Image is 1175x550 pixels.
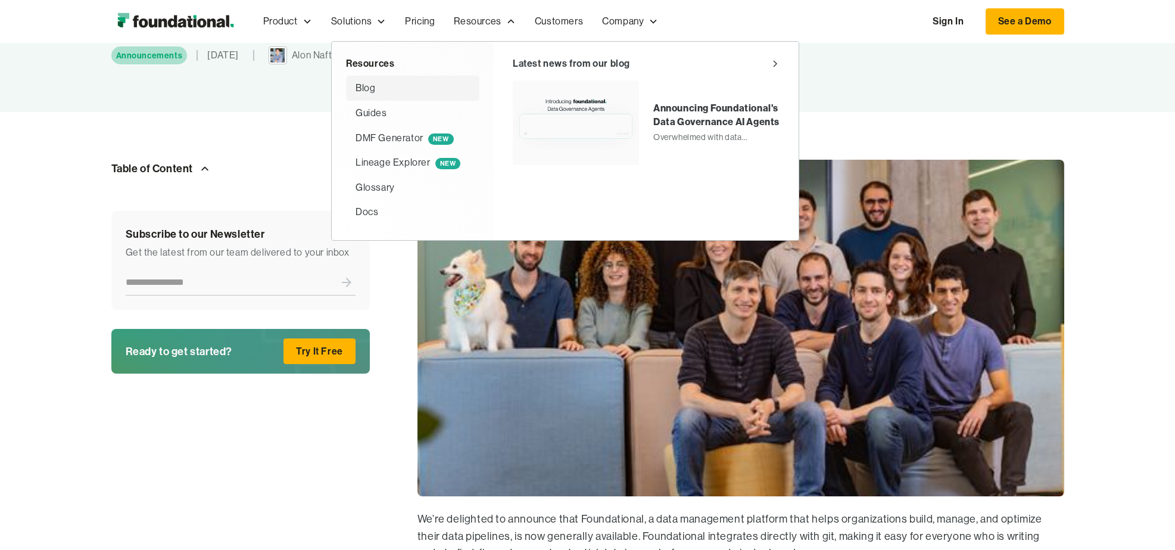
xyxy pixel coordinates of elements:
a: Customers [525,2,593,41]
div: Glossary [356,180,395,195]
div: Alon Nafta [292,48,337,63]
div: Table of Content [111,160,194,178]
div: Product [263,14,298,29]
div: Latest news from our blog [513,56,630,72]
a: Lineage ExplorerNEW [346,150,479,175]
nav: Resources [331,41,799,241]
a: Guides [346,101,479,126]
div: Solutions [322,2,395,41]
div: Resources [346,56,479,72]
div: [DATE] [207,48,239,63]
a: Sign In [921,9,975,34]
a: home [111,10,239,33]
div: Overwhelmed with data governance firefighting and never-ending struggles with a long list of requ... [653,130,780,144]
div: Resources [444,2,525,41]
a: Glossary [346,175,479,200]
div: Subscribe to our Newsletter [126,225,356,243]
div: Company [602,14,644,29]
div: Blog [356,80,375,96]
a: Docs [346,200,479,225]
iframe: Chat Widget [961,412,1175,550]
a: Try It Free [283,338,356,365]
img: Foundational Logo [111,10,239,33]
div: Lineage Explorer [356,155,460,170]
div: Announcements [116,49,183,62]
a: Blog [346,76,479,101]
a: See a Demo [986,8,1064,35]
div: Product [254,2,322,41]
a: Latest news from our blog [513,56,780,72]
span: NEW [428,133,454,145]
div: Solutions [331,14,372,29]
input: Submit [338,270,356,295]
div: Guides [356,105,387,121]
a: Pricing [395,2,444,41]
div: Get the latest from our team delivered to your inbox [126,245,356,260]
div: Resources [454,14,501,29]
form: Newsletter Form [126,270,356,296]
img: Arrow [198,161,212,176]
div: Announcing Foundational's Data Governance AI Agents [653,101,780,128]
a: Category [111,46,188,64]
div: Ready to get started? [126,343,233,361]
div: DMF Generator [356,130,454,146]
div: Company [593,2,668,41]
a: DMF GeneratorNEW [346,126,479,151]
div: Docs [356,204,378,220]
a: Announcing Foundational's Data Governance AI AgentsOverwhelmed with data governance firefighting ... [513,80,780,164]
span: NEW [435,158,461,169]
